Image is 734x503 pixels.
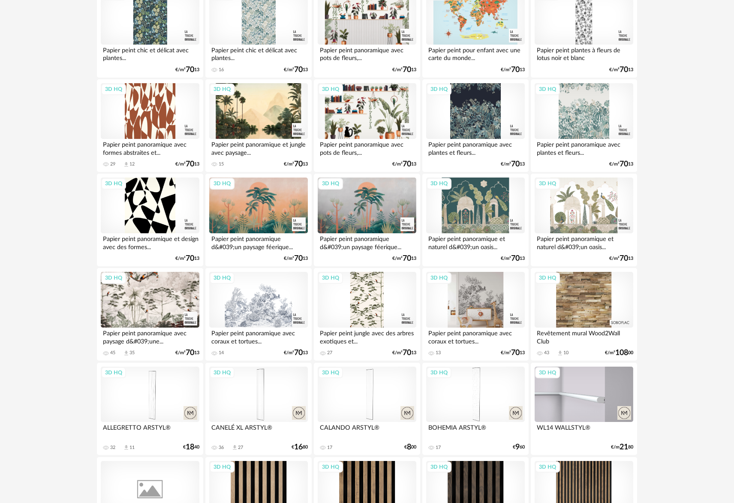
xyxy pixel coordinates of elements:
div: Papier peint pour enfant avec une carte du monde... [426,45,525,62]
div: 35 [129,350,135,356]
div: €/m² 13 [501,161,525,167]
div: Papier peint panoramique avec plantes et fleurs... [426,139,525,156]
div: € 80 [292,444,308,450]
div: 45 [110,350,115,356]
span: 70 [511,161,520,167]
div: €/m² 13 [284,67,308,73]
div: Papier peint panoramique avec pots de fleurs,... [318,139,416,156]
div: Papier peint chic et délicat avec plantes... [209,45,308,62]
span: Download icon [232,444,238,451]
div: €/m² 13 [392,350,416,356]
span: 70 [403,256,411,262]
span: 21 [620,444,628,450]
div: Papier peint panoramique avec coraux et tortues... [209,328,308,345]
div: Papier peint panoramique d&#039;un paysage féerique... [209,233,308,250]
div: € 60 [513,444,525,450]
div: CALANDO ARSTYL® [318,422,416,439]
a: 3D HQ BOHEMIA ARSTYL® 17 €960 [422,363,529,455]
div: 3D HQ [535,84,560,95]
div: Papier peint panoramique et jungle avec paysage... [209,139,308,156]
span: Download icon [557,350,563,356]
a: 3D HQ Papier peint panoramique avec coraux et tortues... 13 €/m²7013 [422,268,529,361]
a: 3D HQ Papier peint panoramique d&#039;un paysage féerique... €/m²7013 [205,174,312,266]
span: 70 [620,161,628,167]
span: 70 [186,67,194,73]
span: 16 [294,444,303,450]
div: Papier peint panoramique et naturel d&#039;un oasis... [535,233,633,250]
div: €/m² 13 [284,256,308,262]
div: €/m² 13 [501,67,525,73]
span: 70 [403,67,411,73]
span: 70 [511,350,520,356]
div: Papier peint panoramique et naturel d&#039;un oasis... [426,233,525,250]
span: 70 [620,67,628,73]
a: 3D HQ Revêtement mural Wood2Wall Club 43 Download icon 10 €/m²10800 [531,268,637,361]
div: €/m² 13 [609,67,633,73]
div: 3D HQ [101,272,126,283]
div: 3D HQ [318,461,343,473]
span: 70 [294,67,303,73]
div: 16 [219,67,224,73]
div: ALLEGRETTO ARSTYL® [101,422,199,439]
span: 70 [403,161,411,167]
div: CANELÉ XL ARSTYL® [209,422,308,439]
div: 10 [563,350,569,356]
div: 11 [129,445,135,451]
div: BOHEMIA ARSTYL® [426,422,525,439]
div: Revêtement mural Wood2Wall Club [535,328,633,345]
div: 15 [219,161,224,167]
div: €/m² 13 [175,350,199,356]
div: 17 [436,445,441,451]
span: 8 [407,444,411,450]
span: 108 [615,350,628,356]
a: 3D HQ Papier peint panoramique et naturel d&#039;un oasis... €/m²7013 [422,174,529,266]
div: 3D HQ [318,84,343,95]
div: 3D HQ [101,178,126,189]
div: Papier peint panoramique avec coraux et tortues... [426,328,525,345]
span: 9 [515,444,520,450]
div: 3D HQ [101,84,126,95]
div: 43 [544,350,549,356]
div: 27 [327,350,332,356]
span: 70 [186,161,194,167]
a: 3D HQ Papier peint panoramique avec plantes et fleurs... €/m²7013 [531,79,637,172]
div: 3D HQ [210,84,235,95]
span: 70 [620,256,628,262]
div: 3D HQ [427,461,451,473]
span: 70 [186,256,194,262]
div: 27 [238,445,243,451]
div: 3D HQ [318,367,343,378]
span: 70 [511,256,520,262]
div: € 40 [183,444,199,450]
span: 70 [294,161,303,167]
div: 14 [219,350,224,356]
div: Papier peint chic et délicat avec plantes... [101,45,199,62]
a: 3D HQ Papier peint panoramique d&#039;un paysage féerique... €/m²7013 [314,174,420,266]
div: €/m 80 [611,444,633,450]
span: 70 [294,256,303,262]
a: 3D HQ Papier peint panoramique et jungle avec paysage... 15 €/m²7013 [205,79,312,172]
div: Papier peint jungle avec des arbres exotiques et... [318,328,416,345]
div: €/m² 13 [392,256,416,262]
a: 3D HQ Papier peint panoramique avec paysage d&#039;une... 45 Download icon 35 €/m²7013 [97,268,203,361]
div: 3D HQ [210,367,235,378]
div: 12 [129,161,135,167]
div: €/m² 00 [605,350,633,356]
div: WL14 WALLSTYL® [535,422,633,439]
span: Download icon [123,161,129,168]
div: 3D HQ [535,461,560,473]
div: Papier peint panoramique avec pots de fleurs,... [318,45,416,62]
div: 3D HQ [210,178,235,189]
a: 3D HQ Papier peint panoramique et naturel d&#039;un oasis... €/m²7013 [531,174,637,266]
div: Papier peint panoramique avec formes abstraites et... [101,139,199,156]
div: €/m² 13 [175,67,199,73]
span: Download icon [123,350,129,356]
div: 36 [219,445,224,451]
a: 3D HQ WL14 WALLSTYL® €/m2180 [531,363,637,455]
div: 3D HQ [427,367,451,378]
span: 70 [403,350,411,356]
a: 3D HQ Papier peint panoramique avec pots de fleurs,... €/m²7013 [314,79,420,172]
span: 18 [186,444,194,450]
div: 17 [327,445,332,451]
div: 3D HQ [427,272,451,283]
